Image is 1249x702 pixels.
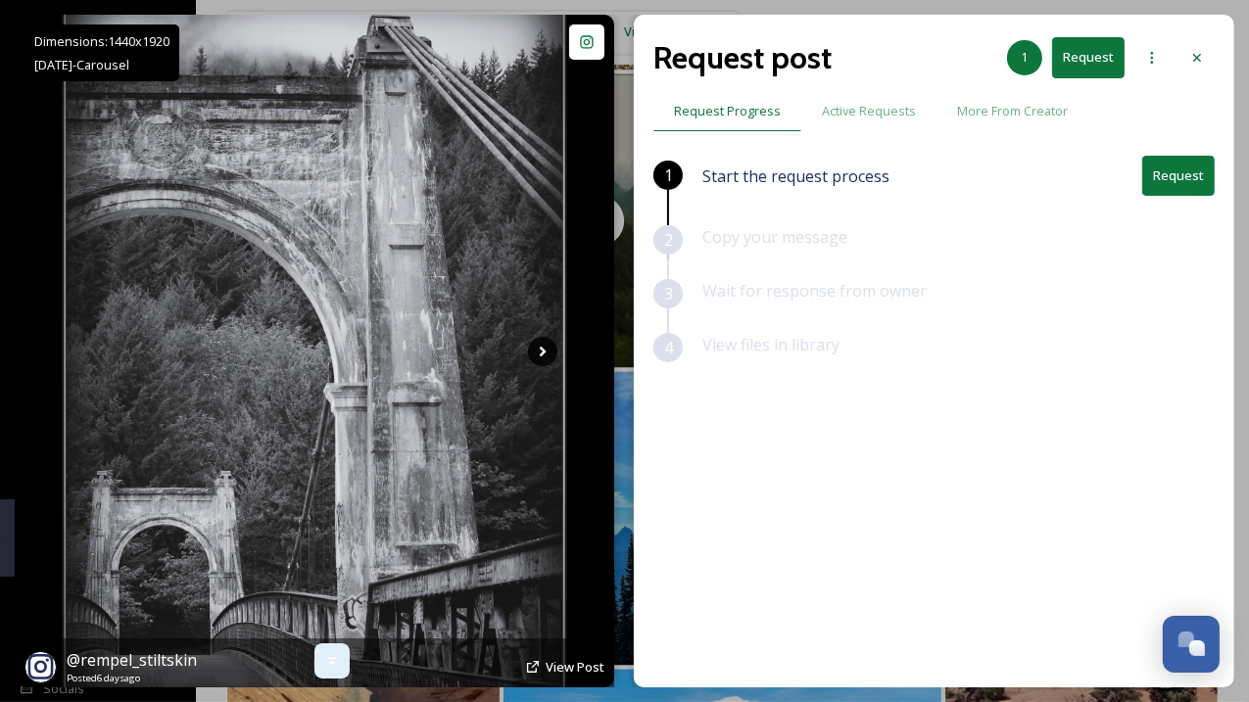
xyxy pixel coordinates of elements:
span: 1 [1022,48,1029,67]
button: Request [1052,37,1125,77]
img: Alexandra bridge built in 1926, but stands on the abutments and retaining walls from a bridge in ... [62,15,566,687]
span: Request Progress [674,102,781,120]
span: View Post [546,658,604,676]
span: Active Requests [822,102,916,120]
span: 4 [664,336,673,359]
button: Open Chat [1163,616,1220,673]
span: More From Creator [957,102,1068,120]
a: @rempel_stiltskin [67,648,197,672]
span: Copy your message [702,226,847,248]
span: Start the request process [702,164,889,188]
span: @ rempel_stiltskin [67,649,197,671]
span: 1 [664,164,673,187]
button: Request [1142,156,1215,196]
span: Wait for response from owner [702,280,927,302]
span: View files in library [702,334,840,355]
span: [DATE] - Carousel [34,56,129,73]
span: Dimensions: 1440 x 1920 [34,32,169,50]
span: 3 [664,282,673,305]
span: 2 [664,228,673,252]
a: View Post [546,658,604,677]
span: Posted 6 days ago [67,672,197,685]
h2: Request post [653,34,832,81]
